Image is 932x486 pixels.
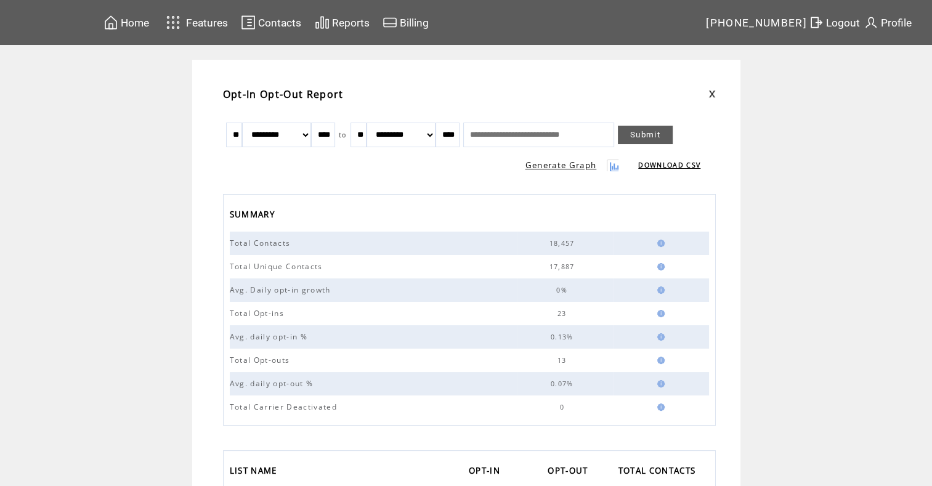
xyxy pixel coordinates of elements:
[230,285,334,295] span: Avg. Daily opt-in growth
[654,403,665,411] img: help.gif
[551,379,577,388] span: 0.07%
[163,12,184,33] img: features.svg
[881,17,912,29] span: Profile
[559,403,567,411] span: 0
[654,263,665,270] img: help.gif
[230,462,283,482] a: LIST NAME
[548,462,594,482] a: OPT-OUT
[383,15,397,30] img: creidtcard.svg
[654,333,665,341] img: help.gif
[230,206,278,226] span: SUMMARY
[102,13,151,32] a: Home
[400,17,429,29] span: Billing
[862,13,914,32] a: Profile
[161,10,230,34] a: Features
[618,126,673,144] a: Submit
[315,15,330,30] img: chart.svg
[549,262,578,271] span: 17,887
[549,239,578,248] span: 18,457
[230,402,340,412] span: Total Carrier Deactivated
[230,261,326,272] span: Total Unique Contacts
[241,15,256,30] img: contacts.svg
[807,13,862,32] a: Logout
[230,355,293,365] span: Total Opt-outs
[525,160,597,171] a: Generate Graph
[313,13,371,32] a: Reports
[809,15,824,30] img: exit.svg
[121,17,149,29] span: Home
[381,13,431,32] a: Billing
[103,15,118,30] img: home.svg
[654,310,665,317] img: help.gif
[638,161,700,169] a: DOWNLOAD CSV
[230,308,287,318] span: Total Opt-ins
[186,17,228,29] span: Features
[551,333,577,341] span: 0.13%
[223,87,344,101] span: Opt-In Opt-Out Report
[469,462,503,482] span: OPT-IN
[654,357,665,364] img: help.gif
[239,13,303,32] a: Contacts
[557,309,570,318] span: 23
[557,356,570,365] span: 13
[864,15,878,30] img: profile.svg
[258,17,301,29] span: Contacts
[469,462,506,482] a: OPT-IN
[654,240,665,247] img: help.gif
[654,380,665,387] img: help.gif
[654,286,665,294] img: help.gif
[230,462,280,482] span: LIST NAME
[618,462,699,482] span: TOTAL CONTACTS
[332,17,370,29] span: Reports
[339,131,347,139] span: to
[618,462,702,482] a: TOTAL CONTACTS
[706,17,807,29] span: [PHONE_NUMBER]
[230,238,294,248] span: Total Contacts
[548,462,591,482] span: OPT-OUT
[826,17,860,29] span: Logout
[556,286,570,294] span: 0%
[230,378,317,389] span: Avg. daily opt-out %
[230,331,310,342] span: Avg. daily opt-in %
